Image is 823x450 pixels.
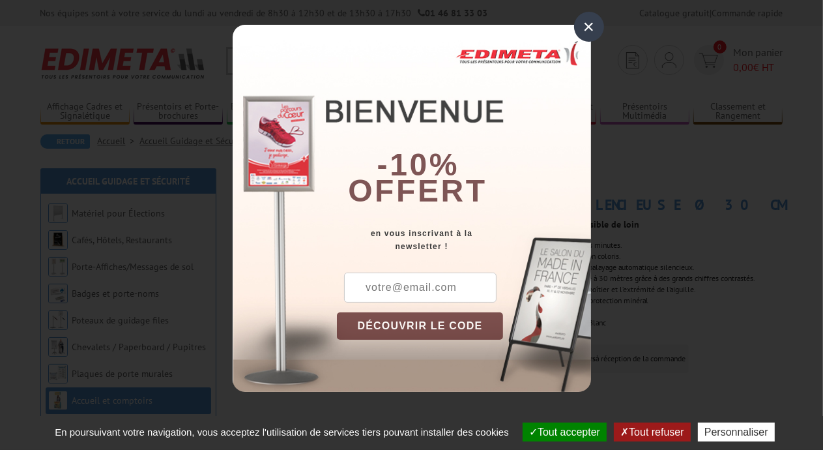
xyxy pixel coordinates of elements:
[377,147,459,182] b: -10%
[344,273,497,303] input: votre@email.com
[614,423,690,442] button: Tout refuser
[337,227,591,253] div: en vous inscrivant à la newsletter !
[698,423,775,442] button: Personnaliser (fenêtre modale)
[523,423,607,442] button: Tout accepter
[337,312,504,340] button: DÉCOUVRIR LE CODE
[574,12,604,42] div: ×
[348,173,487,208] font: offert
[48,427,515,438] span: En poursuivant votre navigation, vous acceptez l'utilisation de services tiers pouvant installer ...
